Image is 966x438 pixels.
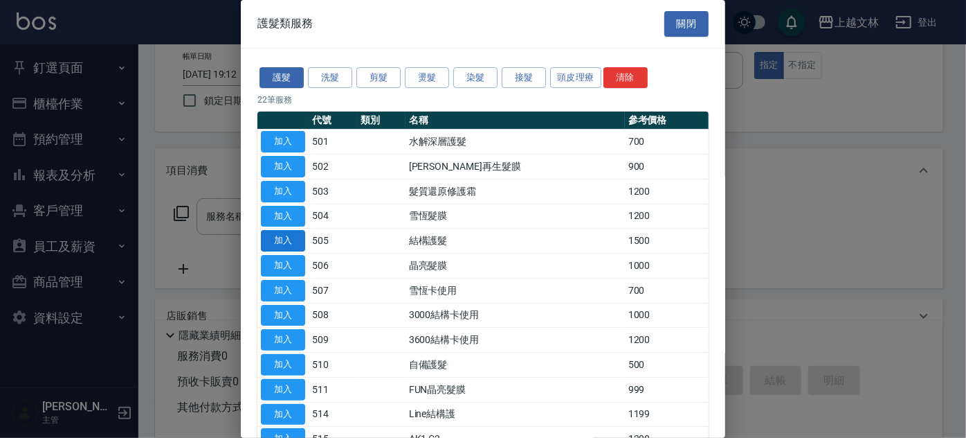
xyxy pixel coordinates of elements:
[405,67,449,89] button: 燙髮
[257,17,313,30] span: 護髮類服務
[625,254,709,279] td: 1000
[309,155,357,179] td: 502
[357,112,405,130] th: 類別
[308,67,352,89] button: 洗髮
[261,131,305,152] button: 加入
[309,353,357,378] td: 510
[261,354,305,376] button: 加入
[261,206,305,227] button: 加入
[309,377,357,402] td: 511
[261,379,305,401] button: 加入
[405,278,625,303] td: 雪恆卡使用
[257,94,709,106] p: 22 筆服務
[625,130,709,155] td: 700
[625,402,709,427] td: 1199
[405,402,625,427] td: Line結構護
[405,303,625,328] td: 3000結構卡使用
[625,229,709,254] td: 1500
[261,329,305,351] button: 加入
[603,67,648,89] button: 清除
[625,112,709,130] th: 參考價格
[502,67,546,89] button: 接髮
[625,179,709,204] td: 1200
[261,280,305,301] button: 加入
[261,305,305,326] button: 加入
[625,303,709,328] td: 1000
[309,254,357,279] td: 506
[625,204,709,229] td: 1200
[261,230,305,252] button: 加入
[405,377,625,402] td: FUN晶亮髮膜
[453,67,498,89] button: 染髮
[405,130,625,155] td: 水解深層護髮
[309,179,357,204] td: 503
[625,328,709,353] td: 1200
[405,179,625,204] td: 髮質還原修護霜
[309,204,357,229] td: 504
[309,130,357,155] td: 501
[625,278,709,303] td: 700
[405,328,625,353] td: 3600結構卡使用
[625,377,709,402] td: 999
[356,67,401,89] button: 剪髮
[625,353,709,378] td: 500
[625,155,709,179] td: 900
[261,404,305,426] button: 加入
[405,229,625,254] td: 結構護髮
[309,402,357,427] td: 514
[405,112,625,130] th: 名稱
[550,67,601,89] button: 頭皮理療
[405,353,625,378] td: 自備護髮
[405,254,625,279] td: 晶亮髮膜
[309,278,357,303] td: 507
[261,156,305,177] button: 加入
[259,67,304,89] button: 護髮
[405,155,625,179] td: [PERSON_NAME]再生髮膜
[261,181,305,202] button: 加入
[309,328,357,353] td: 509
[309,303,357,328] td: 508
[405,204,625,229] td: 雪恆髮膜
[261,255,305,277] button: 加入
[309,229,357,254] td: 505
[664,11,709,37] button: 關閉
[309,112,357,130] th: 代號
